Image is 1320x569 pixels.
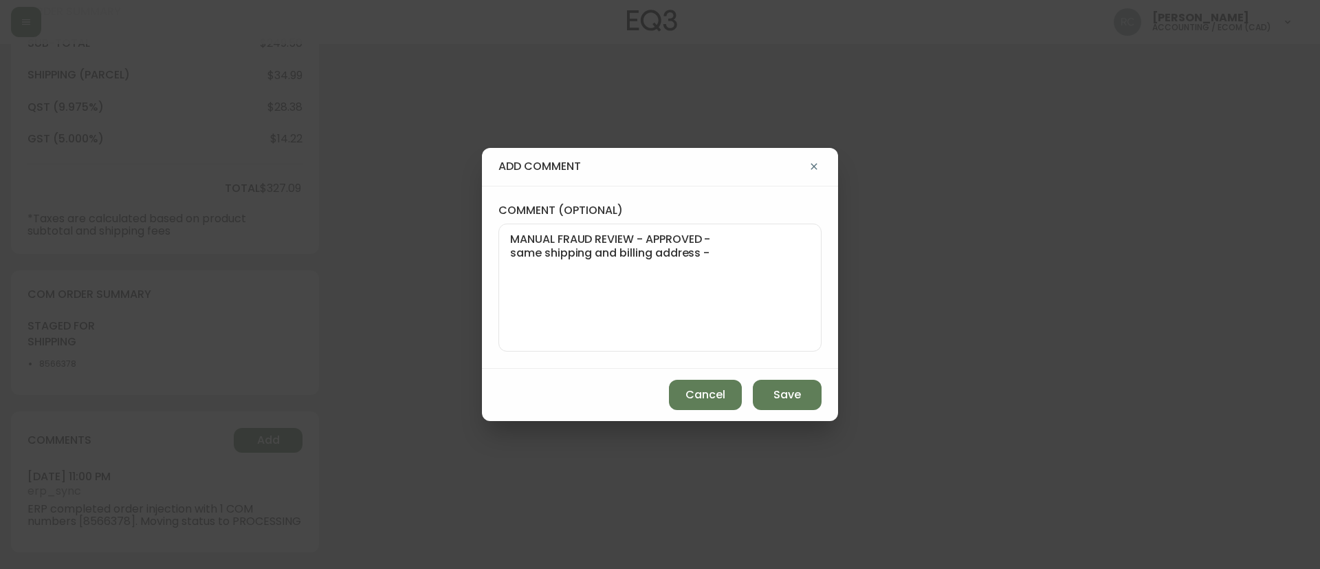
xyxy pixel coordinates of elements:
span: Cancel [685,387,725,402]
button: Cancel [669,380,742,410]
label: comment (optional) [498,203,822,218]
span: Save [773,387,801,402]
textarea: MANUAL FRAUD REVIEW - APPROVED - same shipping and billing address - [510,233,810,343]
h4: add comment [498,159,806,174]
button: Save [753,380,822,410]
